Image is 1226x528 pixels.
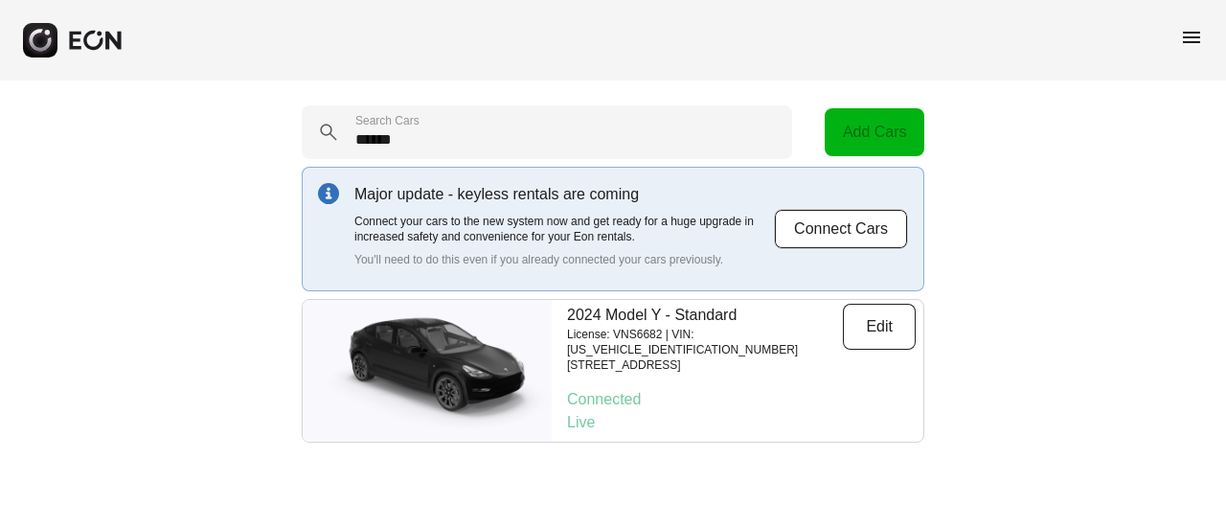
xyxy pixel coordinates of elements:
p: Live [567,411,916,434]
p: You'll need to do this even if you already connected your cars previously. [354,252,774,267]
p: Major update - keyless rentals are coming [354,183,774,206]
p: License: VNS6682 | VIN: [US_VEHICLE_IDENTIFICATION_NUMBER] [567,327,843,357]
p: [STREET_ADDRESS] [567,357,843,373]
img: info [318,183,339,204]
button: Edit [843,304,916,350]
label: Search Cars [355,113,420,128]
button: Connect Cars [774,209,908,249]
p: Connect your cars to the new system now and get ready for a huge upgrade in increased safety and ... [354,214,774,244]
p: 2024 Model Y - Standard [567,304,843,327]
img: car [303,309,552,433]
span: menu [1180,26,1203,49]
p: Connected [567,388,916,411]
